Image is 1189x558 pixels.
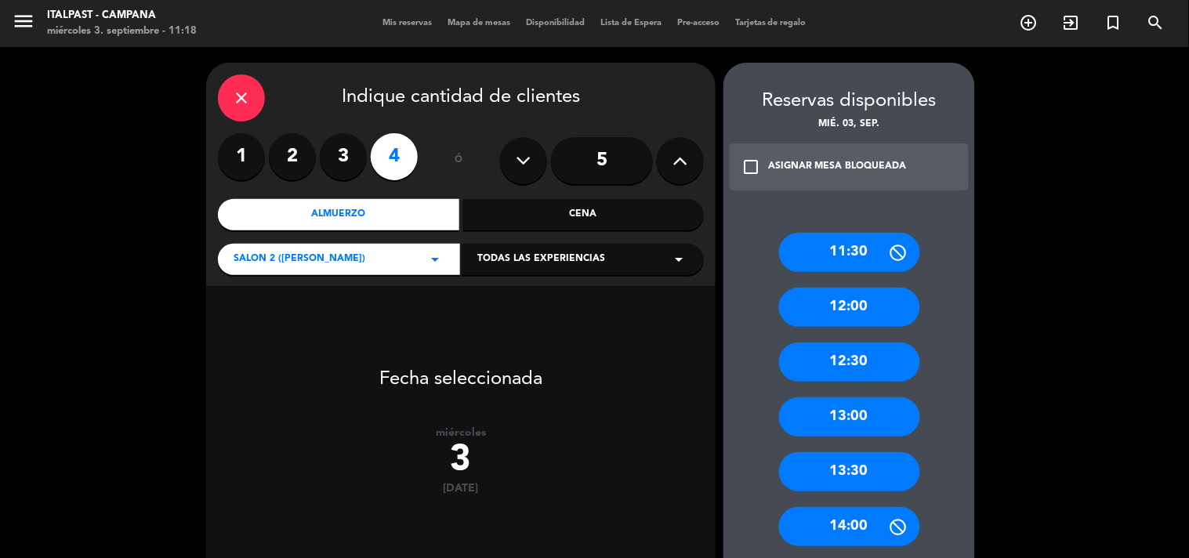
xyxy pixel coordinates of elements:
span: Lista de Espera [593,19,669,27]
span: Tarjetas de regalo [727,19,814,27]
i: check_box_outline_blank [741,158,760,176]
div: Italpast - Campana [47,8,197,24]
div: mié. 03, sep. [723,117,975,132]
i: turned_in_not [1104,13,1123,32]
div: 3 [206,440,716,482]
i: add_circle_outline [1020,13,1039,32]
div: Indique cantidad de clientes [218,74,704,121]
div: 12:30 [779,342,920,382]
i: menu [12,9,35,33]
i: search [1147,13,1165,32]
i: close [232,89,251,107]
i: arrow_drop_down [426,250,444,269]
div: 14:00 [779,507,920,546]
span: Salon 2 ([PERSON_NAME]) [234,252,365,267]
div: Cena [463,199,705,230]
div: miércoles [206,426,716,440]
label: 2 [269,133,316,180]
label: 4 [371,133,418,180]
div: Fecha seleccionada [206,345,716,395]
button: menu [12,9,35,38]
div: 13:30 [779,452,920,491]
div: ó [433,133,484,188]
i: exit_to_app [1062,13,1081,32]
div: [DATE] [206,482,716,495]
label: 1 [218,133,265,180]
div: 13:00 [779,397,920,437]
span: Disponibilidad [518,19,593,27]
div: Almuerzo [218,199,459,230]
span: Mapa de mesas [440,19,518,27]
span: Todas las experiencias [477,252,605,267]
div: 11:30 [779,233,920,272]
div: 12:00 [779,288,920,327]
div: miércoles 3. septiembre - 11:18 [47,24,197,39]
div: Reservas disponibles [723,86,975,117]
span: Pre-acceso [669,19,727,27]
span: Mis reservas [375,19,440,27]
i: arrow_drop_down [669,250,688,269]
div: ASIGNAR MESA BLOQUEADA [768,159,907,175]
label: 3 [320,133,367,180]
